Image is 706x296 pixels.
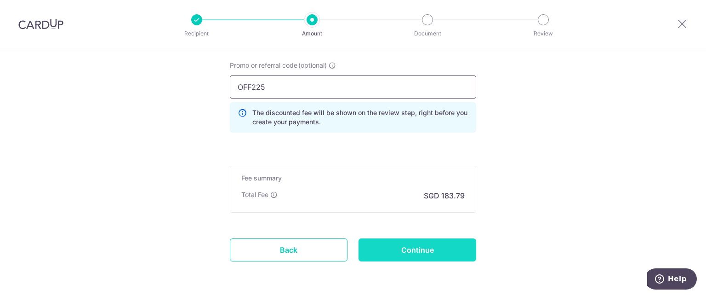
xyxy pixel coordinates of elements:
[18,18,63,29] img: CardUp
[298,61,327,70] span: (optional)
[252,108,468,127] p: The discounted fee will be shown on the review step, right before you create your payments.
[509,29,577,38] p: Review
[278,29,346,38] p: Amount
[424,190,465,201] p: SGD 183.79
[230,61,297,70] span: Promo or referral code
[163,29,231,38] p: Recipient
[241,174,465,183] h5: Fee summary
[647,268,697,291] iframe: Opens a widget where you can find more information
[230,238,347,261] a: Back
[393,29,461,38] p: Document
[241,190,268,199] p: Total Fee
[359,238,476,261] input: Continue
